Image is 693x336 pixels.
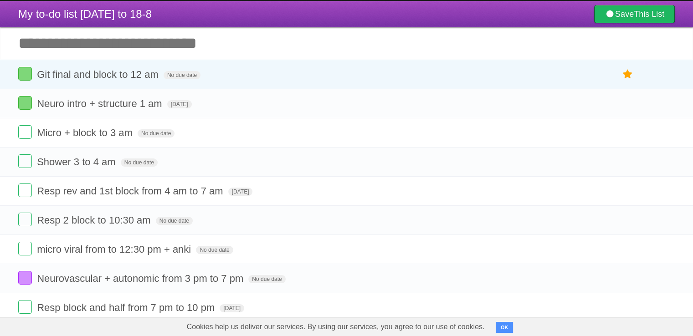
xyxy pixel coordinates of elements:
[594,5,675,23] a: SaveThis List
[18,67,32,81] label: Done
[18,125,32,139] label: Done
[496,322,513,333] button: OK
[18,183,32,197] label: Done
[18,213,32,226] label: Done
[178,318,494,336] span: Cookies help us deliver our services. By using our services, you agree to our use of cookies.
[37,156,118,168] span: Shower 3 to 4 am
[619,67,637,82] label: Star task
[164,71,200,79] span: No due date
[37,302,217,313] span: Resp block and half from 7 pm to 10 pm
[37,185,225,197] span: Resp rev and 1st block from 4 am to 7 am
[37,127,135,138] span: Micro + block to 3 am
[37,273,246,284] span: Neurovascular + autonomic from 3 pm to 7 pm
[18,300,32,314] label: Done
[37,214,153,226] span: Resp 2 block to 10:30 am
[121,158,158,167] span: No due date
[18,154,32,168] label: Done
[37,98,164,109] span: Neuro intro + structure 1 am
[18,96,32,110] label: Done
[196,246,233,254] span: No due date
[248,275,285,283] span: No due date
[634,10,664,19] b: This List
[18,271,32,285] label: Done
[167,100,192,108] span: [DATE]
[18,242,32,255] label: Done
[37,69,161,80] span: Git final and block to 12 am
[37,244,193,255] span: micro viral from to 12:30 pm + anki
[228,188,253,196] span: [DATE]
[220,304,244,312] span: [DATE]
[138,129,175,137] span: No due date
[18,8,152,20] span: My to-do list [DATE] to 18-8
[156,217,193,225] span: No due date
